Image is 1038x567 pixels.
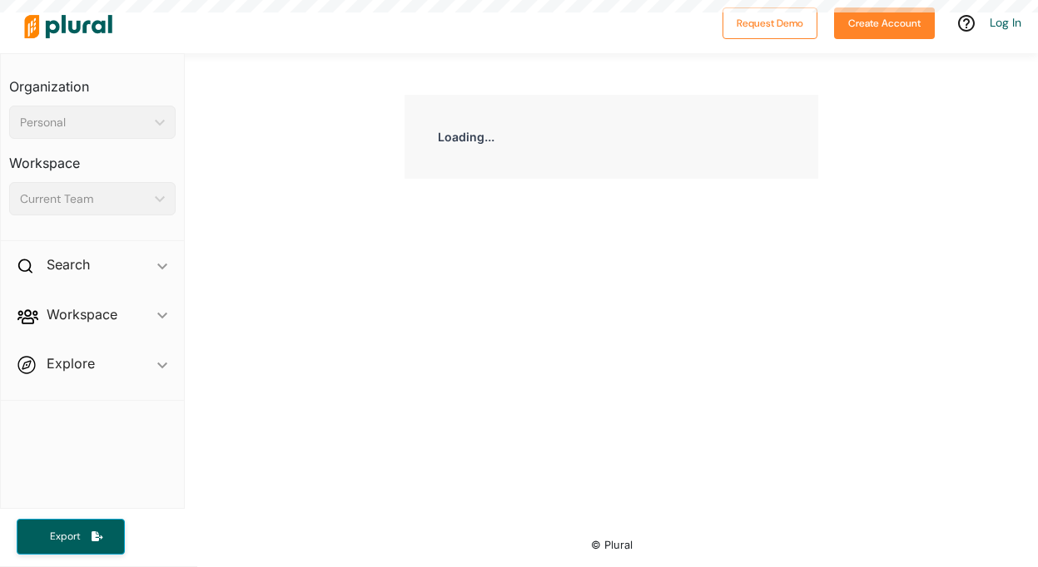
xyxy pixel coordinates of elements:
[723,13,817,31] a: Request Demo
[9,139,176,175] h3: Workspace
[834,13,935,31] a: Create Account
[405,95,818,179] div: Loading...
[723,7,817,39] button: Request Demo
[17,519,125,555] button: Export
[591,539,633,551] small: © Plural
[47,255,90,274] h2: Search
[38,530,92,544] span: Export
[9,62,176,99] h3: Organization
[990,15,1021,30] a: Log In
[834,7,935,39] button: Create Account
[20,114,148,131] div: Personal
[20,190,148,208] div: Current Team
